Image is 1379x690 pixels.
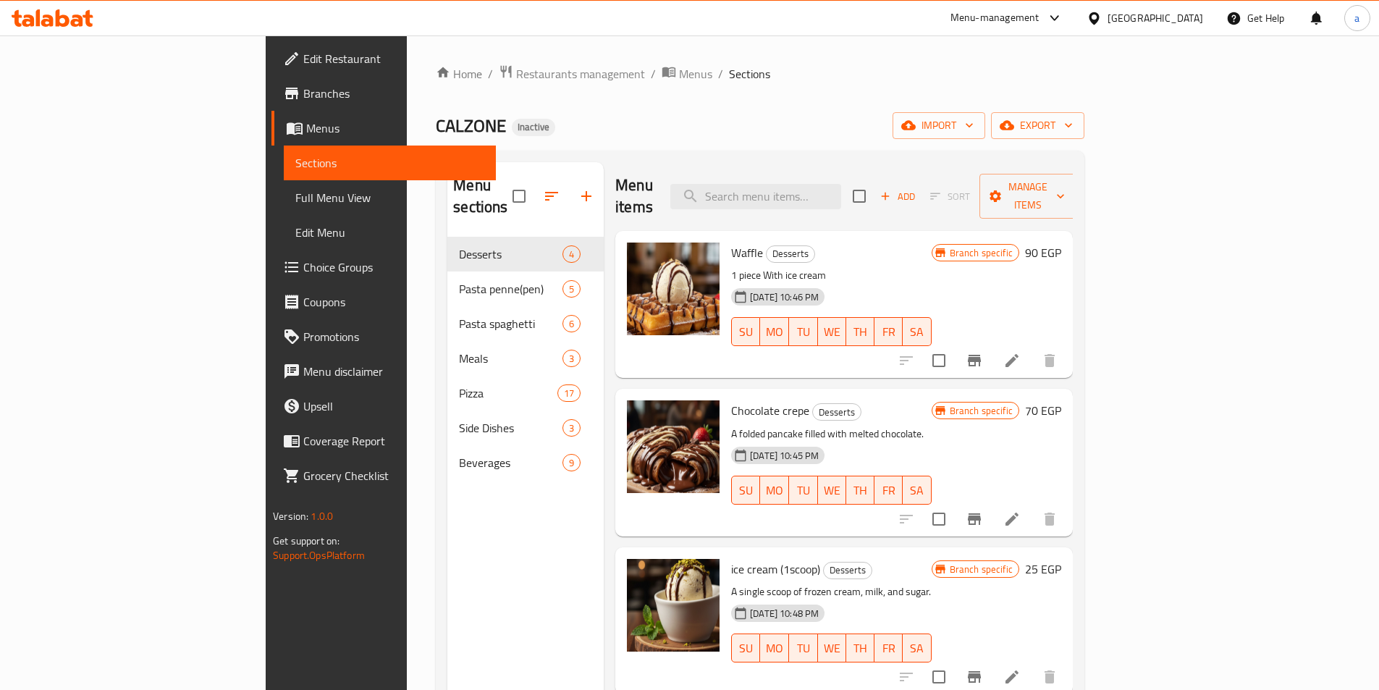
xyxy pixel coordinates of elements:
[303,363,484,380] span: Menu disclaimer
[271,319,496,354] a: Promotions
[271,111,496,146] a: Menus
[760,634,789,662] button: MO
[846,317,874,346] button: TH
[731,242,763,264] span: Waffle
[303,397,484,415] span: Upsell
[271,458,496,493] a: Grocery Checklist
[874,476,903,505] button: FR
[738,480,754,501] span: SU
[874,317,903,346] button: FR
[1032,343,1067,378] button: delete
[795,638,811,659] span: TU
[818,634,846,662] button: WE
[795,480,811,501] span: TU
[824,480,840,501] span: WE
[447,237,604,272] div: Desserts4
[760,317,789,346] button: MO
[1025,243,1061,263] h6: 90 EGP
[767,245,814,262] span: Desserts
[534,179,569,214] span: Sort sections
[991,178,1065,214] span: Manage items
[459,454,562,471] div: Beverages
[744,449,825,463] span: [DATE] 10:45 PM
[991,112,1084,139] button: export
[459,245,562,263] span: Desserts
[459,280,562,298] div: Pasta penne(pen)
[818,476,846,505] button: WE
[662,64,712,83] a: Menus
[447,306,604,341] div: Pasta spaghetti6
[731,400,809,421] span: Chocolate crepe
[789,634,817,662] button: TU
[627,243,720,335] img: Waffle
[979,174,1076,219] button: Manage items
[562,454,581,471] div: items
[1003,510,1021,528] a: Edit menu item
[874,185,921,208] span: Add item
[766,638,783,659] span: MO
[731,476,760,505] button: SU
[738,638,754,659] span: SU
[271,41,496,76] a: Edit Restaurant
[957,343,992,378] button: Branch-specific-item
[944,563,1019,576] span: Branch specific
[880,480,897,501] span: FR
[824,638,840,659] span: WE
[795,321,811,342] span: TU
[563,248,580,261] span: 4
[789,317,817,346] button: TU
[447,445,604,480] div: Beverages9
[284,180,496,215] a: Full Menu View
[731,317,760,346] button: SU
[874,634,903,662] button: FR
[562,280,581,298] div: items
[738,321,754,342] span: SU
[271,424,496,458] a: Coverage Report
[1025,559,1061,579] h6: 25 EGP
[731,266,932,285] p: 1 piece With ice cream
[627,400,720,493] img: Chocolate crepe
[731,583,932,601] p: A single scoop of frozen cream, milk, and sugar.
[562,315,581,332] div: items
[818,317,846,346] button: WE
[295,224,484,241] span: Edit Menu
[908,321,925,342] span: SA
[562,350,581,367] div: items
[557,384,581,402] div: items
[878,188,917,205] span: Add
[824,321,840,342] span: WE
[271,76,496,111] a: Branches
[903,634,931,662] button: SA
[273,531,340,550] span: Get support on:
[303,85,484,102] span: Branches
[284,215,496,250] a: Edit Menu
[908,638,925,659] span: SA
[563,282,580,296] span: 5
[459,350,562,367] span: Meals
[295,189,484,206] span: Full Menu View
[921,185,979,208] span: Select section first
[1003,117,1073,135] span: export
[766,321,783,342] span: MO
[563,421,580,435] span: 3
[311,507,333,526] span: 1.0.0
[459,419,562,437] span: Side Dishes
[436,64,1084,83] nav: breadcrumb
[459,384,557,402] div: Pizza
[306,119,484,137] span: Menus
[303,467,484,484] span: Grocery Checklist
[744,290,825,304] span: [DATE] 10:46 PM
[563,352,580,366] span: 3
[1354,10,1359,26] span: a
[499,64,645,83] a: Restaurants management
[880,638,897,659] span: FR
[303,432,484,450] span: Coverage Report
[303,328,484,345] span: Promotions
[273,546,365,565] a: Support.OpsPlatform
[766,245,815,263] div: Desserts
[563,317,580,331] span: 6
[516,65,645,83] span: Restaurants management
